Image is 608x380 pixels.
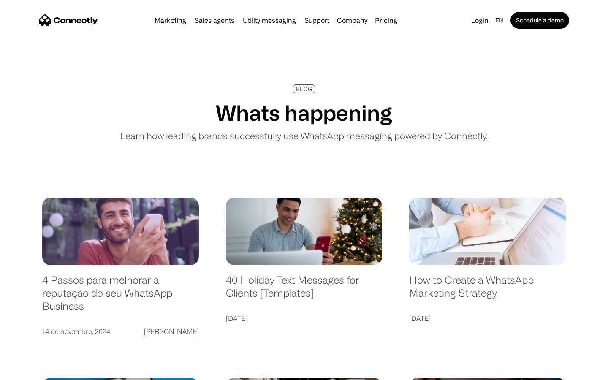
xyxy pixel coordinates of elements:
div: [PERSON_NAME] [144,326,199,337]
aside: Language selected: English [8,365,51,377]
div: 14 de novembro, 2024 [42,326,110,337]
a: How to Create a WhatsApp Marketing Strategy [409,274,566,308]
div: en [495,14,504,26]
div: [DATE] [409,312,431,324]
div: Company [337,14,367,26]
p: Learn how leading brands successfully use WhatsApp messaging powered by Connectly. [120,129,488,143]
div: [DATE] [226,312,247,324]
a: Support [301,17,333,24]
a: Sales agents [191,17,238,24]
div: BLOG [296,86,312,92]
a: Login [468,14,492,26]
a: Pricing [372,17,401,24]
ul: Language list [17,365,51,377]
a: 4 Passos para melhorar a reputação do seu WhatsApp Business [42,274,199,321]
a: Utility messaging [239,17,299,24]
a: 40 Holiday Text Messages for Clients [Templates] [226,274,383,308]
a: Schedule a demo [510,12,569,29]
h1: Whats happening [216,100,392,125]
a: Marketing [151,17,190,24]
